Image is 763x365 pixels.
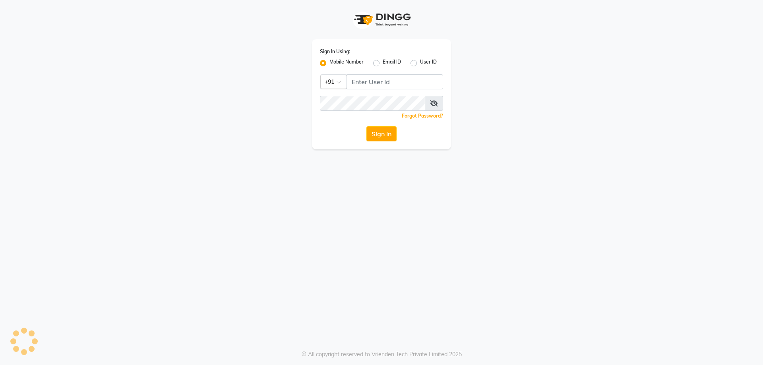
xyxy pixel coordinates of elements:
[350,8,413,31] img: logo1.svg
[366,126,397,141] button: Sign In
[329,58,364,68] label: Mobile Number
[320,96,425,111] input: Username
[402,113,443,119] a: Forgot Password?
[383,58,401,68] label: Email ID
[420,58,437,68] label: User ID
[320,48,350,55] label: Sign In Using:
[347,74,443,89] input: Username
